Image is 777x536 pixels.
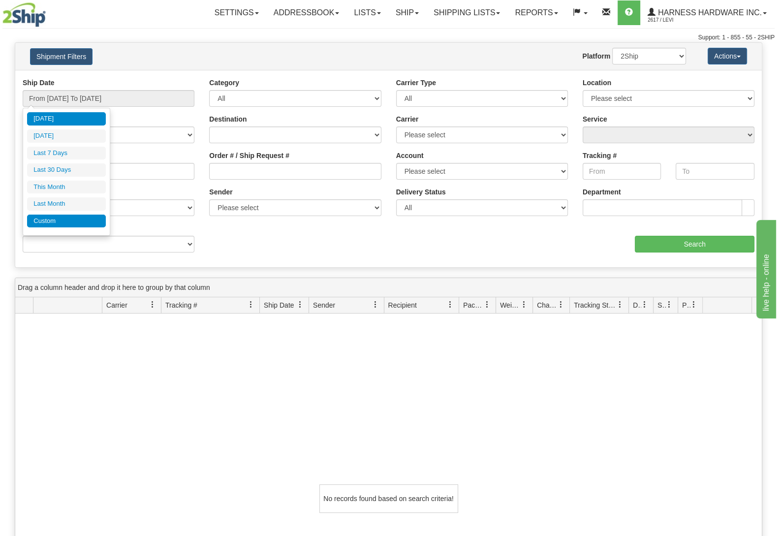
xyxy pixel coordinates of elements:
li: Last 30 Days [27,163,106,177]
input: Search [635,236,754,252]
a: Ship Date filter column settings [292,296,309,313]
a: Tracking Status filter column settings [612,296,628,313]
span: Charge [537,300,558,310]
span: Carrier [106,300,127,310]
div: live help - online [7,6,91,18]
button: Actions [708,48,747,64]
label: Carrier [396,114,419,124]
span: Recipient [388,300,417,310]
a: Settings [207,0,266,25]
a: Shipping lists [426,0,507,25]
span: Weight [500,300,521,310]
a: Pickup Status filter column settings [685,296,702,313]
label: Ship Date [23,78,55,88]
input: From [583,163,661,180]
a: Addressbook [266,0,347,25]
a: Lists [346,0,388,25]
div: Support: 1 - 855 - 55 - 2SHIP [2,33,775,42]
label: Location [583,78,611,88]
a: Sender filter column settings [367,296,384,313]
span: Tracking Status [574,300,617,310]
iframe: chat widget [754,218,776,318]
span: Pickup Status [682,300,690,310]
li: Last Month [27,197,106,211]
a: Charge filter column settings [553,296,569,313]
li: [DATE] [27,112,106,126]
span: Sender [313,300,335,310]
a: Carrier filter column settings [144,296,161,313]
img: logo2617.jpg [2,2,46,27]
label: Carrier Type [396,78,436,88]
a: Delivery Status filter column settings [636,296,653,313]
label: Category [209,78,239,88]
span: Packages [463,300,484,310]
label: Order # / Ship Request # [209,151,289,160]
li: [DATE] [27,129,106,143]
a: Tracking # filter column settings [243,296,259,313]
span: Shipment Issues [657,300,666,310]
label: Account [396,151,424,160]
span: Harness Hardware Inc. [655,8,762,17]
input: To [676,163,754,180]
button: Shipment Filters [30,48,93,65]
span: Ship Date [264,300,294,310]
span: 2617 / Levi [648,15,721,25]
a: Shipment Issues filter column settings [661,296,678,313]
label: Service [583,114,607,124]
div: No records found based on search criteria! [319,484,458,513]
a: Packages filter column settings [479,296,496,313]
div: grid grouping header [15,278,762,297]
li: Custom [27,215,106,228]
label: Department [583,187,621,197]
a: Recipient filter column settings [442,296,459,313]
a: Ship [388,0,426,25]
li: Last 7 Days [27,147,106,160]
a: Harness Hardware Inc. 2617 / Levi [640,0,774,25]
a: Reports [507,0,565,25]
label: Sender [209,187,232,197]
li: This Month [27,181,106,194]
span: Tracking # [165,300,197,310]
label: Destination [209,114,247,124]
a: Weight filter column settings [516,296,532,313]
span: Delivery Status [633,300,641,310]
label: Platform [582,51,610,61]
label: Delivery Status [396,187,446,197]
label: Tracking # [583,151,617,160]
